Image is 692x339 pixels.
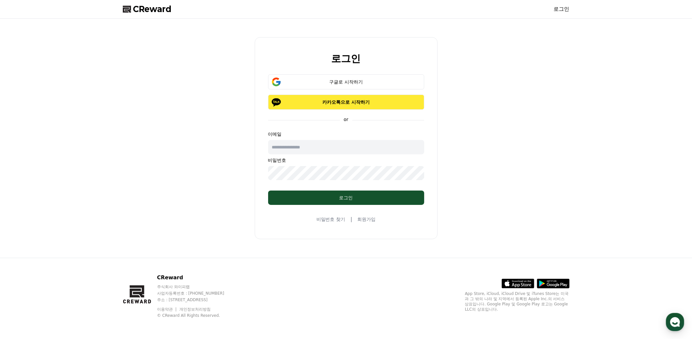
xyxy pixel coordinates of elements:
[554,5,570,13] a: 로그인
[157,291,237,296] p: 사업자등록번호 : [PHONE_NUMBER]
[157,313,237,318] p: © CReward All Rights Reserved.
[331,53,361,64] h2: 로그인
[268,191,424,205] button: 로그인
[268,74,424,89] button: 구글로 시작하기
[268,95,424,110] button: 카카오톡으로 시작하기
[157,297,237,302] p: 주소 : [STREET_ADDRESS]
[465,291,570,312] p: App Store, iCloud, iCloud Drive 및 iTunes Store는 미국과 그 밖의 나라 및 지역에서 등록된 Apple Inc.의 서비스 상표입니다. Goo...
[316,216,345,223] a: 비밀번호 찾기
[21,217,24,222] span: 홈
[350,215,352,223] span: |
[60,217,68,222] span: 대화
[123,4,172,14] a: CReward
[133,4,172,14] span: CReward
[179,307,211,312] a: 개인정보처리방침
[43,207,84,223] a: 대화
[278,79,415,85] div: 구글로 시작하기
[157,274,237,282] p: CReward
[84,207,125,223] a: 설정
[357,216,376,223] a: 회원가입
[157,307,178,312] a: 이용약관
[281,194,411,201] div: 로그인
[340,116,352,123] p: or
[157,284,237,289] p: 주식회사 와이피랩
[268,131,424,137] p: 이메일
[101,217,109,222] span: 설정
[278,99,415,105] p: 카카오톡으로 시작하기
[268,157,424,163] p: 비밀번호
[2,207,43,223] a: 홈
